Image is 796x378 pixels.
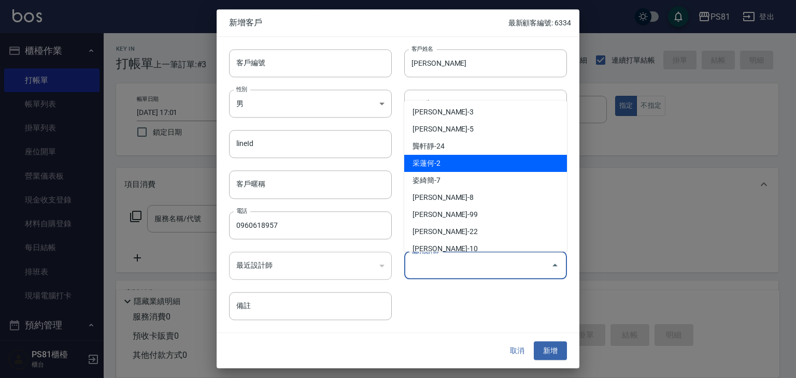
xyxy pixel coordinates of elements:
li: 采蓮何-2 [404,155,567,172]
p: 最新顧客編號: 6334 [508,18,571,28]
label: 客戶姓名 [411,45,433,52]
li: [PERSON_NAME]-5 [404,121,567,138]
span: 新增客戶 [229,18,508,28]
label: 偏好設計師 [411,247,438,255]
button: Close [547,257,563,274]
label: 性別 [236,85,247,93]
li: [PERSON_NAME]-22 [404,223,567,240]
button: 取消 [501,341,534,360]
label: 電話 [236,207,247,214]
li: [PERSON_NAME]-3 [404,104,567,121]
li: 姿綺簡-7 [404,172,567,189]
li: 龔軒靜-24 [404,138,567,155]
div: 男 [229,90,392,118]
li: [PERSON_NAME]-10 [404,240,567,257]
button: 新增 [534,341,567,360]
li: [PERSON_NAME]-99 [404,206,567,223]
li: [PERSON_NAME]-8 [404,189,567,206]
